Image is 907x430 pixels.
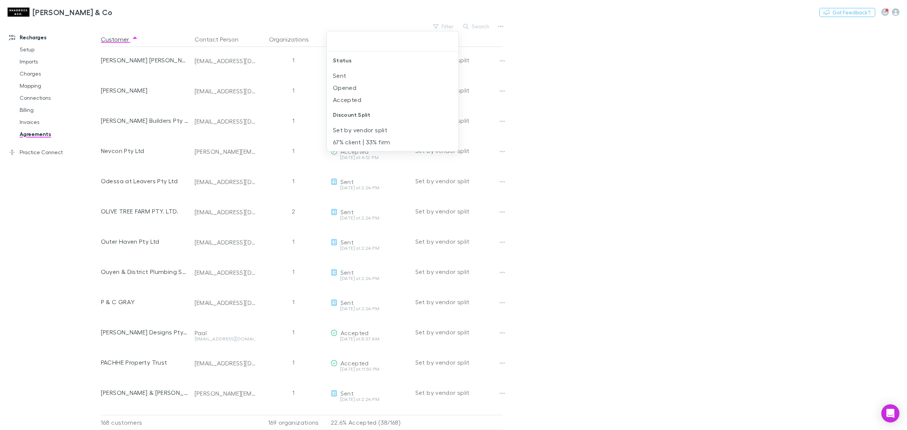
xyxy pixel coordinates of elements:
div: Discount Split [327,106,458,124]
div: Status [327,51,458,70]
li: Sent [327,70,458,82]
div: Open Intercom Messenger [881,404,899,422]
li: Set by vendor split [327,124,458,136]
li: 67% client | 33% firm [327,136,458,148]
li: Opened [327,82,458,94]
li: Accepted [327,94,458,106]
